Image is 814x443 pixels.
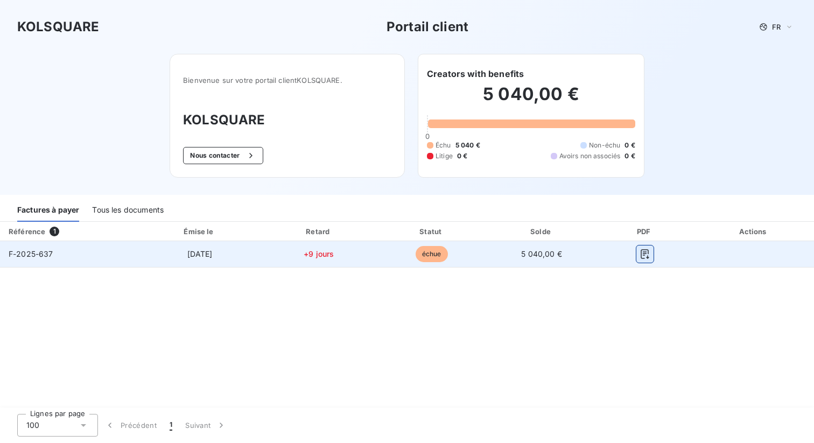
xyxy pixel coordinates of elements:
[559,151,621,161] span: Avoirs non associés
[624,140,635,150] span: 0 €
[183,76,391,85] span: Bienvenue sur votre portail client KOLSQUARE .
[92,199,164,222] div: Tous les documents
[427,67,524,80] h6: Creators with benefits
[98,414,163,437] button: Précédent
[425,132,430,140] span: 0
[304,249,334,258] span: +9 jours
[183,147,263,164] button: Nous contacter
[457,151,467,161] span: 0 €
[378,226,485,237] div: Statut
[187,249,213,258] span: [DATE]
[17,17,99,37] h3: KOLSQUARE
[427,83,635,116] h2: 5 040,00 €
[436,140,451,150] span: Échu
[179,414,233,437] button: Suivant
[455,140,480,150] span: 5 040 €
[696,226,812,237] div: Actions
[9,227,45,236] div: Référence
[163,414,179,437] button: 1
[772,23,781,31] span: FR
[521,249,562,258] span: 5 040,00 €
[183,110,391,130] h3: KOLSQUARE
[598,226,691,237] div: PDF
[436,151,453,161] span: Litige
[140,226,260,237] div: Émise le
[9,249,53,258] span: F-2025-637
[489,226,594,237] div: Solde
[624,151,635,161] span: 0 €
[264,226,374,237] div: Retard
[50,227,59,236] span: 1
[589,140,620,150] span: Non-échu
[17,199,79,222] div: Factures à payer
[170,420,172,431] span: 1
[387,17,468,37] h3: Portail client
[26,420,39,431] span: 100
[416,246,448,262] span: échue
